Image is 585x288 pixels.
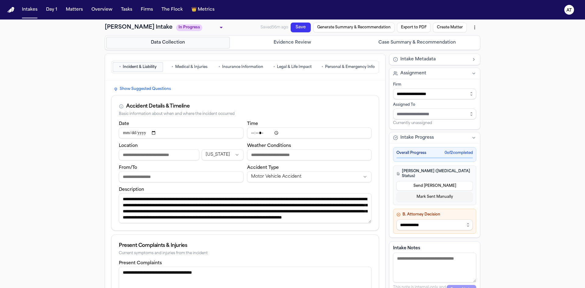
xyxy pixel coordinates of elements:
[433,23,467,32] button: Create Matter
[164,62,214,72] button: Go to Medical & Injuries
[566,8,572,12] text: AT
[63,4,85,15] button: Matters
[397,23,431,32] button: Export to PDF
[19,4,40,15] button: Intakes
[325,65,375,69] span: Personal & Emergency Info
[393,88,476,99] input: Select firm
[393,245,476,251] label: Intake Notes
[106,37,479,48] nav: Intake steps
[396,169,473,179] h4: [PERSON_NAME] ([MEDICAL_DATA] Status)
[396,151,426,155] span: Overall Progress
[119,171,243,182] input: From/To destination
[172,64,173,70] span: •
[113,62,163,72] button: Go to Incident & Liability
[393,82,476,87] div: Firm
[469,22,480,33] button: More actions
[247,144,291,148] label: Weather Conditions
[119,122,129,126] label: Date
[218,64,220,70] span: •
[396,181,473,191] button: Send [PERSON_NAME]
[119,64,121,70] span: •
[231,37,354,48] button: Go to Evidence Review step
[119,193,371,223] textarea: Incident description
[89,4,115,15] button: Overview
[355,37,479,48] button: Go to Case Summary & Recommendation step
[291,23,311,32] button: Save
[119,242,371,249] div: Present Complaints & Injuries
[216,62,266,72] button: Go to Insurance Information
[111,85,173,93] button: Show Suggested Questions
[277,65,312,69] span: Legal & Life Impact
[138,4,155,15] button: Firms
[191,7,197,13] span: crown
[396,212,473,217] h4: B. Attorney Decision
[393,121,432,126] span: Currently unassigned
[119,144,138,148] label: Location
[319,62,378,72] button: Go to Personal & Emergency Info
[393,102,476,107] div: Assigned To
[119,261,162,265] label: Present Complaints
[119,165,137,170] label: From/To
[389,54,480,65] button: Intake Metadata
[126,103,190,110] div: Accident Details & Timeline
[396,192,473,202] button: Mark Sent Manually
[247,149,372,160] input: Weather conditions
[222,65,263,69] span: Insurance Information
[389,68,480,79] button: Assignment
[393,253,476,283] textarea: Intake notes
[119,187,144,192] label: Description
[189,4,217,15] button: crownMetrics
[400,70,426,76] span: Assignment
[273,64,275,70] span: •
[44,4,60,15] button: Day 1
[202,149,243,160] button: Incident state
[176,24,202,31] span: In Progress
[106,37,230,48] button: Go to Data Collection step
[159,4,185,15] button: The Flock
[119,149,199,160] input: Incident location
[7,7,15,13] a: Home
[247,165,279,170] label: Accident Type
[105,23,172,32] h1: [PERSON_NAME] Intake
[119,4,135,15] button: Tasks
[119,127,243,138] input: Incident date
[313,23,395,32] button: Generate Summary & Recommendation
[123,65,157,69] span: Incident & Liability
[247,122,258,126] label: Time
[247,127,372,138] input: Incident time
[400,135,434,141] span: Intake Progress
[119,112,371,116] div: Basic information about when and where the incident occurred
[175,65,207,69] span: Medical & Injuries
[261,26,288,29] span: Saved 56m ago
[267,62,317,72] button: Go to Legal & Life Impact
[393,108,476,119] input: Assign to staff member
[176,23,225,32] div: Update intake status
[389,132,480,143] button: Intake Progress
[400,56,436,62] span: Intake Metadata
[7,7,15,13] img: Finch Logo
[119,251,371,256] div: Current symptoms and injuries from the incident
[198,7,214,13] span: Metrics
[321,64,323,70] span: •
[445,151,473,155] span: 0 of 2 completed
